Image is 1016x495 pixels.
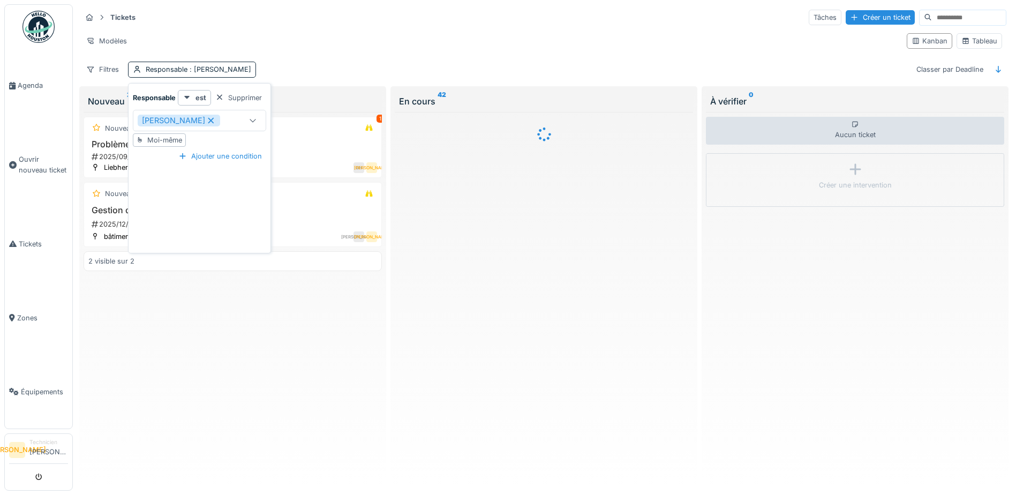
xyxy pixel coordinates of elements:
[91,217,377,231] div: 2025/12/447/00320
[104,231,132,242] div: bâtiment
[29,438,68,446] div: Technicien
[88,256,134,266] div: 2 visible sur 2
[81,62,124,77] div: Filtres
[19,239,68,249] span: Tickets
[88,95,378,108] div: Nouveau
[846,10,915,25] div: Créer un ticket
[88,205,377,215] h3: Gestion des déchets sur le site
[146,64,251,74] div: Responsable
[29,438,68,461] li: [PERSON_NAME]
[133,93,176,103] strong: Responsable
[18,80,68,91] span: Agenda
[106,12,140,22] strong: Tickets
[366,162,377,173] div: [PERSON_NAME]
[809,10,841,25] div: Tâches
[912,36,947,46] div: Kanban
[174,149,266,163] div: Ajouter une condition
[353,231,364,242] div: [PERSON_NAME]
[819,180,892,190] div: Créer une intervention
[105,123,134,133] div: Nouveau
[195,93,206,103] strong: est
[138,115,220,126] div: [PERSON_NAME]
[211,91,266,105] div: Supprimer
[366,231,377,242] div: [PERSON_NAME]
[81,33,132,49] div: Modèles
[88,139,377,149] h3: Problème de ceinture dans la chargeuse
[147,135,182,145] div: Moi-même
[19,154,68,175] span: Ouvrir nouveau ticket
[438,95,446,108] sup: 42
[187,65,251,73] span: : [PERSON_NAME]
[710,95,1000,108] div: À vérifier
[706,117,1004,145] div: Aucun ticket
[104,162,148,172] div: Liebherr 2021
[749,95,754,108] sup: 0
[17,313,68,323] span: Zones
[91,152,377,162] div: 2025/09/447/00284
[21,387,68,397] span: Équipements
[377,115,384,123] div: 1
[127,95,131,108] sup: 2
[961,36,997,46] div: Tableau
[22,11,55,43] img: Badge_color-CXgf-gQk.svg
[9,442,25,458] li: [PERSON_NAME]
[912,62,988,77] div: Classer par Deadline
[399,95,689,108] div: En cours
[105,189,134,199] div: Nouveau
[353,162,364,173] div: GH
